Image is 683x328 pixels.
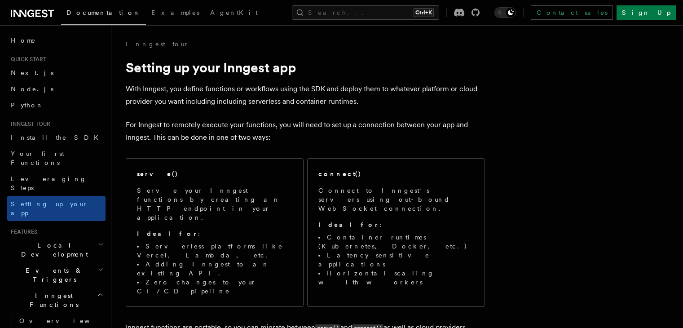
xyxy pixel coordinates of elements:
[137,186,292,222] p: Serve your Inngest functions by creating an HTTP endpoint in your application.
[7,196,106,221] a: Setting up your app
[11,175,87,191] span: Leveraging Steps
[7,81,106,97] a: Node.js
[66,9,141,16] span: Documentation
[494,7,516,18] button: Toggle dark mode
[11,200,88,217] span: Setting up your app
[126,83,485,108] p: With Inngest, you define functions or workflows using the SDK and deploy them to whatever platfor...
[7,129,106,146] a: Install the SDK
[11,134,104,141] span: Install the SDK
[414,8,434,17] kbd: Ctrl+K
[617,5,676,20] a: Sign Up
[126,59,485,75] h1: Setting up your Inngest app
[137,278,292,296] li: Zero changes to your CI/CD pipeline
[126,40,189,49] a: Inngest tour
[126,119,485,144] p: For Inngest to remotely execute your functions, you will need to set up a connection between your...
[318,269,474,287] li: Horizontal scaling with workers
[11,150,64,166] span: Your first Functions
[137,260,292,278] li: Adding Inngest to an existing API.
[7,241,98,259] span: Local Development
[11,69,53,76] span: Next.js
[318,186,474,213] p: Connect to Inngest's servers using out-bound WebSocket connection.
[205,3,263,24] a: AgentKit
[7,262,106,288] button: Events & Triggers
[318,221,379,228] strong: Ideal for
[307,158,485,307] a: connect()Connect to Inngest's servers using out-bound WebSocket connection.Ideal for:Container ru...
[61,3,146,25] a: Documentation
[137,242,292,260] li: Serverless platforms like Vercel, Lambda, etc.
[11,102,44,109] span: Python
[146,3,205,24] a: Examples
[318,169,361,178] h2: connect()
[7,288,106,313] button: Inngest Functions
[318,233,474,251] li: Container runtimes (Kubernetes, Docker, etc.)
[318,220,474,229] p: :
[11,85,53,93] span: Node.js
[137,169,178,178] h2: serve()
[7,291,97,309] span: Inngest Functions
[11,36,36,45] span: Home
[292,5,439,20] button: Search...Ctrl+K
[531,5,613,20] a: Contact sales
[7,146,106,171] a: Your first Functions
[7,237,106,262] button: Local Development
[7,97,106,113] a: Python
[7,65,106,81] a: Next.js
[137,230,198,237] strong: Ideal for
[318,251,474,269] li: Latency sensitive applications
[19,317,112,324] span: Overview
[137,229,292,238] p: :
[7,56,46,63] span: Quick start
[7,228,37,235] span: Features
[126,158,304,307] a: serve()Serve your Inngest functions by creating an HTTP endpoint in your application.Ideal for:Se...
[210,9,258,16] span: AgentKit
[7,171,106,196] a: Leveraging Steps
[7,266,98,284] span: Events & Triggers
[7,120,50,128] span: Inngest tour
[7,32,106,49] a: Home
[151,9,199,16] span: Examples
